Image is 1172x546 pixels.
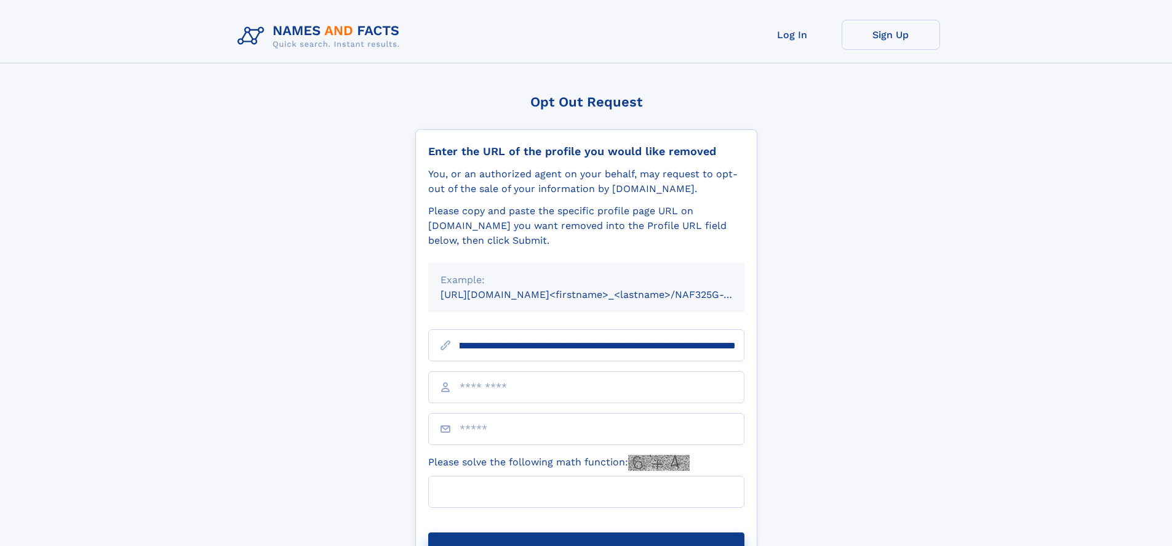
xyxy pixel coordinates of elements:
[428,167,744,196] div: You, or an authorized agent on your behalf, may request to opt-out of the sale of your informatio...
[440,289,768,300] small: [URL][DOMAIN_NAME]<firstname>_<lastname>/NAF325G-xxxxxxxx
[842,20,940,50] a: Sign Up
[233,20,410,53] img: Logo Names and Facts
[415,94,757,110] div: Opt Out Request
[428,204,744,248] div: Please copy and paste the specific profile page URL on [DOMAIN_NAME] you want removed into the Pr...
[743,20,842,50] a: Log In
[428,455,690,471] label: Please solve the following math function:
[440,273,732,287] div: Example:
[428,145,744,158] div: Enter the URL of the profile you would like removed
